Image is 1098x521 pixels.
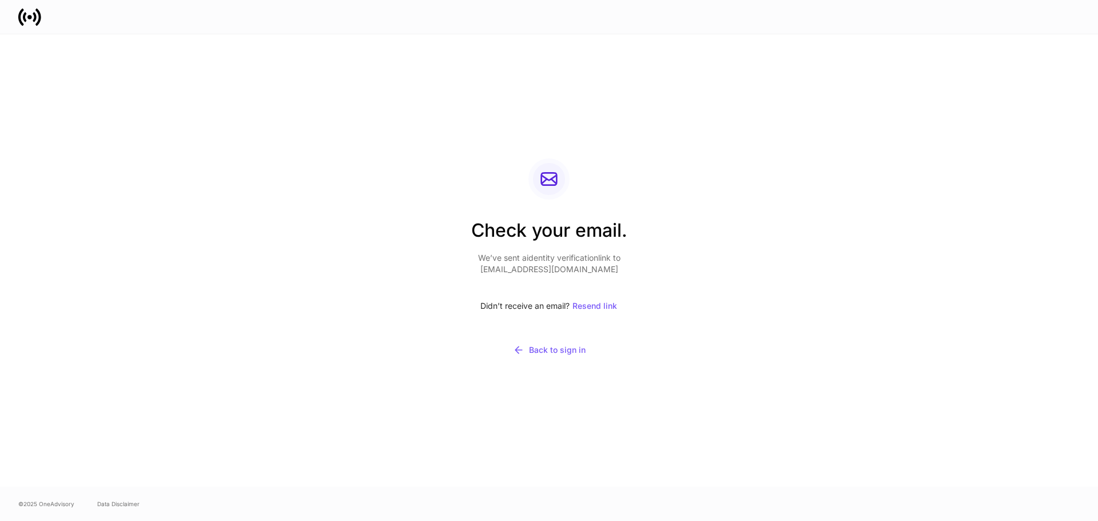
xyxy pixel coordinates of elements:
[513,344,586,356] div: Back to sign in
[572,293,618,319] button: Resend link
[471,293,627,319] div: Didn’t receive an email?
[18,499,74,508] span: © 2025 OneAdvisory
[97,499,140,508] a: Data Disclaimer
[471,218,627,252] h2: Check your email.
[572,302,617,310] div: Resend link
[471,252,627,275] p: We’ve sent a identity verification link to [EMAIL_ADDRESS][DOMAIN_NAME]
[471,337,627,363] button: Back to sign in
